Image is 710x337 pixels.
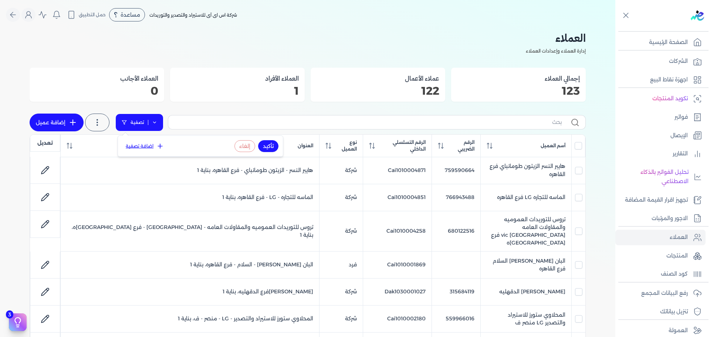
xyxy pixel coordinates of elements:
[176,86,299,96] p: 1
[615,146,706,162] a: التقارير
[258,140,278,152] button: تأكيد
[363,252,432,279] td: Cai1010001869
[432,211,481,251] td: 680122516
[432,157,481,184] td: 759590664
[481,306,572,333] td: المحلاوي ستورز للاستيراد والتصدير LG منصر ف
[121,12,140,17] span: مساعدة
[615,192,706,208] a: تجهيز اقرار القيمة المضافة
[615,128,706,144] a: الإيصال
[197,167,313,173] span: هايبر النسر - الزيتون طومانباي - فرع القاهره، بناية 1
[615,109,706,125] a: فواتير
[641,289,688,298] p: رفع البيانات المجمع
[72,224,313,238] span: تروس للتوريدات العموميه والمقاولات العامه - [GEOGRAPHIC_DATA] - فرع [GEOGRAPHIC_DATA]ه، بناية 1
[481,211,572,251] td: تروس للتوريدات العموميه والمقاولات العامه [GEOGRAPHIC_DATA] vic فرع [GEOGRAPHIC_DATA]ه
[149,12,237,18] span: شركة اس اى آى للاستيراد والتصدير والتوريدات
[345,315,357,322] span: شركة
[481,279,572,306] td: [PERSON_NAME] الدقهليه
[615,91,706,107] a: تكويد المنتجات
[363,157,432,184] td: Cai1010004871
[6,310,13,319] span: 3
[447,139,474,152] span: الرقم الضريبي
[317,86,439,96] p: 122
[363,306,432,333] td: Cai1010002180
[481,252,572,279] td: البان [PERSON_NAME] السلام فرع القاهره
[652,214,688,223] p: الاجور والمرتبات
[481,184,572,211] td: الماسه للتجاره LG فرع القاهره
[345,167,357,173] span: شركة
[176,74,299,83] h3: العملاء الأفراد
[541,142,565,149] span: أسم العميل
[37,139,53,147] span: تعديل
[178,315,313,322] span: المحلاوي ستورز للاستيراد والتصدير - LG - منصر - ف، بناية 1
[457,74,580,83] h3: إجمالي العملاء
[65,9,108,21] button: حمل التطبيق
[666,251,688,261] p: المنتجات
[234,140,255,152] button: إلغاء
[619,168,689,186] p: تحليل الفواتير بالذكاء الاصطناعي
[670,131,688,141] p: الإيصال
[615,230,706,245] a: العملاء
[625,195,688,205] p: تجهيز اقرار القيمة المضافة
[432,279,481,306] td: 315684119
[670,233,688,242] p: العملاء
[649,38,688,47] p: الصفحة الرئيسية
[222,194,313,200] span: الماسه للتجاره - LG - فرع القاهره، بناية 1
[317,74,439,83] h3: عملاء الأعمال
[122,142,167,151] button: اضافة تصفية
[190,261,313,268] span: البان [PERSON_NAME] - السلام - فرع القاهره، بناية 1
[615,72,706,88] a: اجهزة نقاط البيع
[615,54,706,69] a: الشركات
[79,11,106,18] span: حمل التطبيق
[115,114,163,131] a: تصفية
[349,261,357,268] span: فرد
[223,288,313,295] span: [PERSON_NAME]فرع الدقهليه، بناية 1
[345,194,357,200] span: شركة
[650,75,688,85] p: اجهزة نقاط البيع
[363,184,432,211] td: Cai1010004851
[669,326,688,336] p: العمولة
[109,8,145,21] div: مساعدة
[30,30,586,46] h2: العملاء
[298,142,313,149] span: العنوان
[345,228,357,234] span: شركة
[35,86,158,96] p: 0
[615,286,706,301] a: رفع البيانات المجمع
[673,149,688,159] p: التقارير
[174,118,562,126] input: بحث
[615,248,706,264] a: المنتجات
[481,157,572,184] td: هايبر النسر الزيتون طومانباي فرع القاهره
[615,165,706,189] a: تحليل الفواتير بالذكاء الاصطناعي
[30,114,84,131] a: إضافة عميل
[363,279,432,306] td: Dak1030001027
[345,288,357,295] span: شركة
[363,211,432,251] td: Cai1010004258
[674,112,688,122] p: فواتير
[652,94,688,104] p: تكويد المنتجات
[9,313,27,331] button: 3
[432,306,481,333] td: 559966016
[30,46,586,56] p: إدارة العملاء وإعدادات العملاء
[432,184,481,211] td: 766943488
[615,266,706,282] a: كود الصنف
[35,74,158,83] h3: العملاء الأجانب
[334,139,357,152] span: نوع العميل
[378,139,426,152] span: الرقم التسلسلي الداخلي
[660,307,688,317] p: تنزيل بياناتك
[457,86,580,96] p: 123
[691,10,704,21] img: logo
[661,269,688,279] p: كود الصنف
[615,304,706,320] a: تنزيل بياناتك
[615,211,706,226] a: الاجور والمرتبات
[615,35,706,50] a: الصفحة الرئيسية
[669,57,688,66] p: الشركات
